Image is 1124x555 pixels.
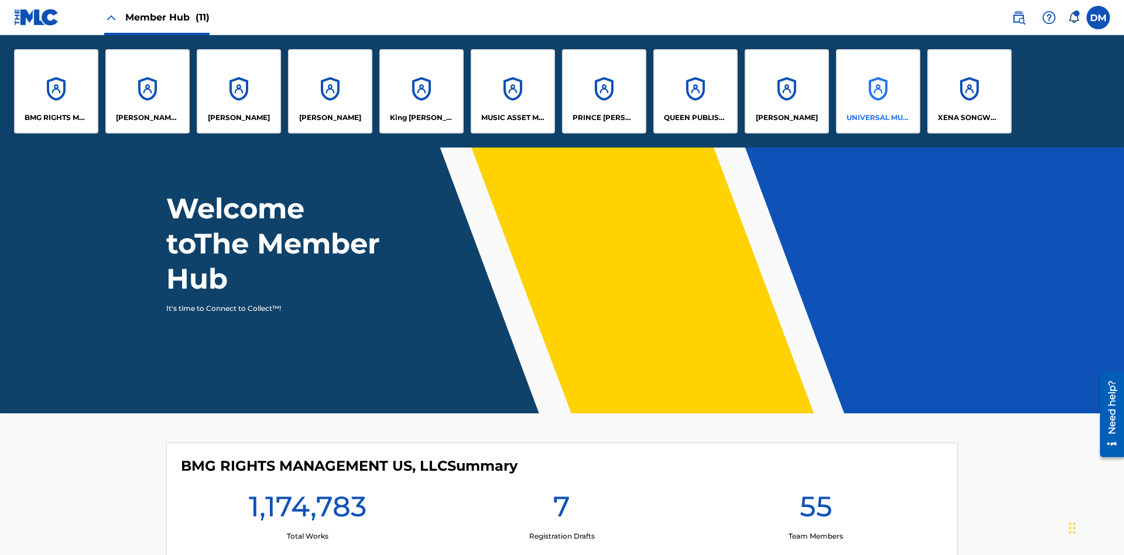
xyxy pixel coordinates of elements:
div: Notifications [1068,12,1080,23]
a: Accounts[PERSON_NAME] [288,49,372,133]
p: PRINCE MCTESTERSON [573,112,636,123]
img: search [1012,11,1026,25]
a: AccountsXENA SONGWRITER [927,49,1012,133]
img: help [1042,11,1056,25]
p: King McTesterson [390,112,454,123]
a: Accounts[PERSON_NAME] [745,49,829,133]
a: Accounts[PERSON_NAME] [197,49,281,133]
a: Public Search [1007,6,1030,29]
iframe: Chat Widget [1065,499,1124,555]
p: BMG RIGHTS MANAGEMENT US, LLC [25,112,88,123]
p: EYAMA MCSINGER [299,112,361,123]
iframe: Resource Center [1091,367,1124,463]
h1: 1,174,783 [249,489,366,531]
p: MUSIC ASSET MANAGEMENT (MAM) [481,112,545,123]
p: CLEO SONGWRITER [116,112,180,123]
img: Close [104,11,118,25]
p: Total Works [287,531,328,542]
h1: 7 [553,489,570,531]
a: AccountsBMG RIGHTS MANAGEMENT US, LLC [14,49,98,133]
a: AccountsMUSIC ASSET MANAGEMENT (MAM) [471,49,555,133]
h1: Welcome to The Member Hub [166,191,385,296]
p: It's time to Connect to Collect™! [166,303,369,314]
div: Help [1037,6,1061,29]
a: AccountsPRINCE [PERSON_NAME] [562,49,646,133]
p: Registration Drafts [529,531,595,542]
a: Accounts[PERSON_NAME] SONGWRITER [105,49,190,133]
p: ELVIS COSTELLO [208,112,270,123]
a: AccountsUNIVERSAL MUSIC PUB GROUP [836,49,920,133]
h1: 55 [800,489,832,531]
p: XENA SONGWRITER [938,112,1002,123]
div: Drag [1069,511,1076,546]
img: MLC Logo [14,9,59,26]
p: Team Members [789,531,843,542]
h4: BMG RIGHTS MANAGEMENT US, LLC [181,457,518,475]
a: AccountsKing [PERSON_NAME] [379,49,464,133]
span: (11) [196,12,210,23]
span: Member Hub [125,11,210,24]
p: RONALD MCTESTERSON [756,112,818,123]
p: UNIVERSAL MUSIC PUB GROUP [847,112,910,123]
div: User Menu [1087,6,1110,29]
a: AccountsQUEEN PUBLISHA [653,49,738,133]
p: QUEEN PUBLISHA [664,112,728,123]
